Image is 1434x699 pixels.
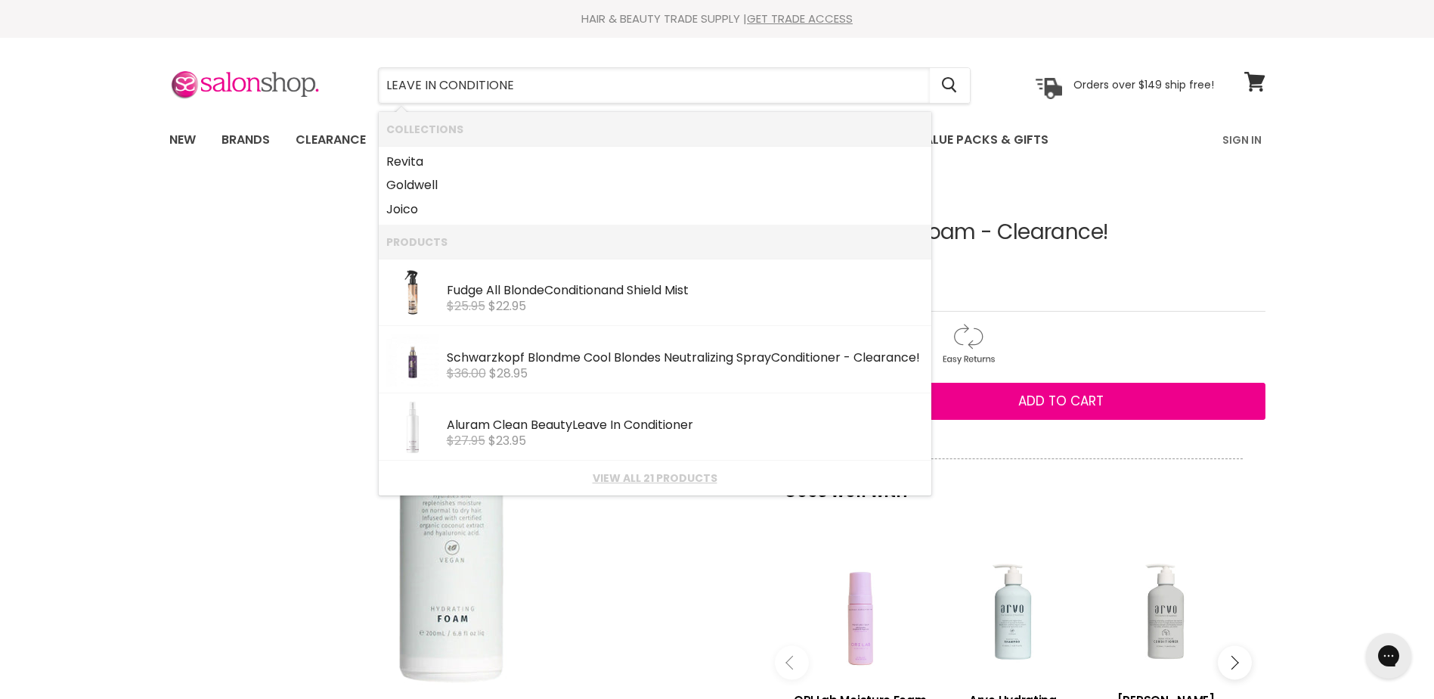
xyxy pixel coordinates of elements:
[489,365,528,382] span: $28.95
[150,11,1284,26] div: HAIR & BEAUTY TRADE SUPPLY |
[379,146,931,174] li: Collections: Revita
[386,472,924,484] a: View all 21 products
[158,118,1137,162] ul: Main menu
[150,118,1284,162] nav: Main
[386,266,439,319] img: 0-71_200x.jpg
[386,401,439,454] img: 700508_200x.jpg
[572,416,607,433] b: Leave
[488,432,526,449] span: $23.95
[386,173,924,197] a: Goldwell
[379,393,931,461] li: Products: Aluram Clean Beauty Leave In Conditioner
[930,68,970,103] button: Search
[784,458,1243,508] p: Goes well with
[379,259,931,326] li: Products: Fudge All Blonde Condition and Shield Mist
[386,150,924,174] a: Revita
[386,334,439,387] img: schwarzkopf-blondme-cool-blondes-neutralizing-spray-conditioner-670x670_200x.jpg
[378,67,971,104] form: Product
[379,112,931,146] li: Collections
[771,349,828,366] b: Condition
[544,281,601,299] b: Condition
[905,124,1060,156] a: Value Packs & Gifts
[1018,392,1104,410] span: Add to cart
[379,225,931,259] li: Products
[447,284,924,300] div: Fudge All Blonde and Shield Mist
[1213,124,1271,156] a: Sign In
[379,326,931,393] li: Products: Schwarzkopf Blondme Cool Blondes Neutralizing Spray Conditioner - Clearance!
[379,68,930,103] input: Search
[447,418,924,434] div: Aluram Clean Beauty er
[447,365,486,382] s: $36.00
[1358,628,1419,684] iframe: Gorgias live chat messenger
[747,11,853,26] a: GET TRADE ACCESS
[447,351,924,367] div: Schwarzkopf Blondme Cool Blondes Neutraliz g Spray er - Clearance!
[761,221,1265,244] h1: Arvo Hydrating Foam - Clearance!
[624,416,680,433] b: Condition
[928,321,1008,367] img: returns.gif
[857,383,1265,421] button: Add to cart
[488,297,526,315] span: $22.95
[1073,78,1214,92] p: Orders over $149 ship free!
[210,124,281,156] a: Brands
[284,124,377,156] a: Clearance
[610,416,621,433] b: In
[379,173,931,197] li: Collections: Goldwell
[447,297,485,315] s: $25.95
[447,432,485,449] s: $27.95
[158,124,207,156] a: New
[386,197,924,222] a: Joico
[716,349,726,366] b: in
[379,461,931,495] li: View All
[379,197,931,225] li: Collections: Joico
